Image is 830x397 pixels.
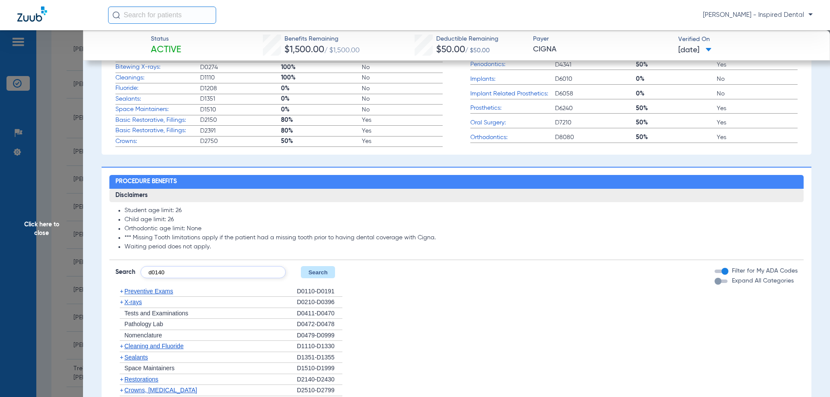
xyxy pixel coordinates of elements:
[555,104,636,113] span: D6240
[470,133,555,142] span: Orthodontics:
[120,299,123,305] span: +
[124,376,159,383] span: Restorations
[124,216,798,224] li: Child age limit: 26
[362,127,443,135] span: Yes
[115,95,200,104] span: Sealants:
[120,354,123,361] span: +
[115,73,200,83] span: Cleanings:
[636,104,717,113] span: 50%
[284,45,324,54] span: $1,500.00
[470,75,555,84] span: Implants:
[281,95,362,103] span: 0%
[678,45,712,56] span: [DATE]
[555,75,636,83] span: D6010
[200,105,281,114] span: D1510
[297,286,342,297] div: D0110-D0191
[636,75,717,83] span: 0%
[151,44,181,56] span: Active
[281,84,362,93] span: 0%
[115,126,200,135] span: Basic Restorative, Fillings:
[112,11,120,19] img: Search Icon
[533,44,671,55] span: CIGNA
[324,47,360,54] span: / $1,500.00
[200,84,281,93] span: D1208
[297,374,342,385] div: D2140-D2430
[115,84,200,93] span: Fluoride:
[470,89,555,98] span: Implant Related Prosthetics:
[124,243,798,251] li: Waiting period does not apply.
[717,104,798,113] span: Yes
[465,48,490,54] span: / $50.00
[533,35,671,44] span: Payer
[284,35,360,44] span: Benefits Remaining
[362,84,443,93] span: No
[124,234,798,242] li: *** Missing Tooth limitations apply if the patient had a missing tooth prior to having dental cov...
[297,330,342,341] div: D0479-D0999
[717,118,798,127] span: Yes
[297,352,342,363] div: D1351-D1355
[703,11,813,19] span: [PERSON_NAME] - Inspired Dental
[297,308,342,319] div: D0411-D0470
[362,105,443,114] span: No
[108,6,216,24] input: Search for patients
[17,6,47,22] img: Zuub Logo
[636,60,717,69] span: 50%
[636,133,717,142] span: 50%
[109,175,804,189] h2: Procedure Benefits
[678,35,816,44] span: Verified On
[200,137,281,146] span: D2750
[120,387,123,394] span: +
[555,89,636,98] span: D6058
[115,116,200,125] span: Basic Restorative, Fillings:
[124,321,163,327] span: Pathology Lab
[362,63,443,72] span: No
[555,118,636,127] span: D7210
[297,297,342,308] div: D0210-D0396
[200,73,281,82] span: D1110
[717,89,798,98] span: No
[281,105,362,114] span: 0%
[297,319,342,330] div: D0472-D0478
[436,35,498,44] span: Deductible Remaining
[470,118,555,127] span: Oral Surgery:
[297,341,342,352] div: D1110-D1330
[297,363,342,374] div: D1510-D1999
[732,278,794,284] span: Expand All Categories
[200,127,281,135] span: D2391
[124,365,175,372] span: Space Maintainers
[636,118,717,127] span: 50%
[281,127,362,135] span: 80%
[120,343,123,349] span: +
[301,266,335,278] button: Search
[124,354,148,361] span: Sealants
[297,385,342,396] div: D2510-D2799
[281,137,362,146] span: 50%
[362,116,443,124] span: Yes
[717,75,798,83] span: No
[124,387,197,394] span: Crowns, [MEDICAL_DATA]
[124,310,188,317] span: Tests and Examinations
[124,225,798,233] li: Orthodontic age limit: None
[115,268,135,276] span: Search
[124,288,173,295] span: Preventive Exams
[109,189,804,203] h3: Disclaimers
[140,266,286,278] input: Search by ADA code or keyword…
[124,343,184,349] span: Cleaning and Fluoride
[470,60,555,69] span: Periodontics:
[555,133,636,142] span: D8080
[115,63,200,72] span: Bitewing X-rays:
[730,267,798,276] label: Filter for My ADA Codes
[636,89,717,98] span: 0%
[120,376,123,383] span: +
[124,299,142,305] span: X-rays
[151,35,181,44] span: Status
[362,73,443,82] span: No
[281,63,362,72] span: 100%
[362,95,443,103] span: No
[115,105,200,114] span: Space Maintainers:
[717,133,798,142] span: Yes
[436,45,465,54] span: $50.00
[281,73,362,82] span: 100%
[787,356,830,397] iframe: Chat Widget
